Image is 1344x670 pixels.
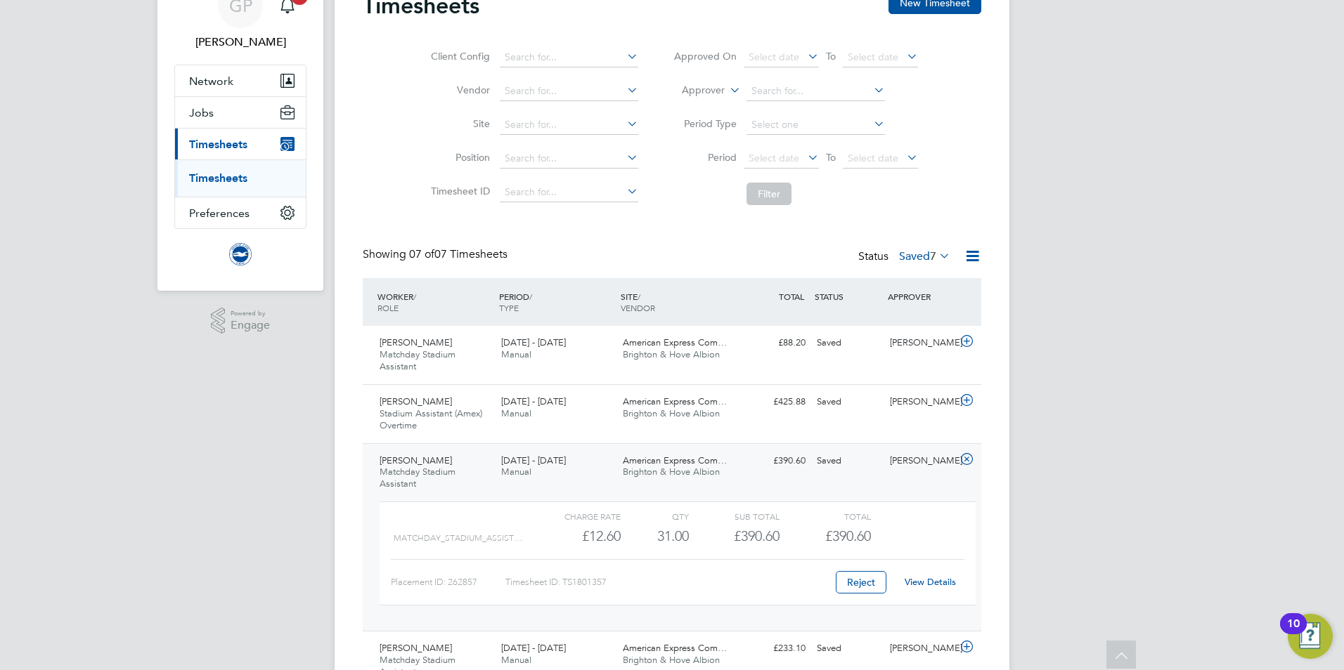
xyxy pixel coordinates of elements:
[175,197,306,228] button: Preferences
[189,171,247,185] a: Timesheets
[623,454,727,466] span: American Express Com…
[363,247,510,262] div: Showing
[747,183,791,205] button: Filter
[661,84,725,98] label: Approver
[621,525,689,548] div: 31.00
[427,50,490,63] label: Client Config
[500,48,638,67] input: Search for...
[427,84,490,96] label: Vendor
[738,390,811,414] div: £425.88
[501,466,531,478] span: Manual
[501,407,531,419] span: Manual
[189,74,233,88] span: Network
[530,508,621,525] div: Charge rate
[501,642,566,654] span: [DATE] - [DATE]
[413,291,416,302] span: /
[884,449,957,473] div: [PERSON_NAME]
[229,243,252,265] img: brightonandhovealbion-logo-retina.png
[501,654,531,666] span: Manual
[409,247,434,261] span: 07 of
[621,302,655,313] span: VENDOR
[374,284,496,320] div: WORKER
[848,152,898,164] span: Select date
[380,466,455,490] span: Matchday Stadium Assistant
[638,291,640,302] span: /
[884,390,957,414] div: [PERSON_NAME]
[623,407,720,419] span: Brighton & Hove Albion
[673,151,737,164] label: Period
[747,81,885,101] input: Search for...
[825,527,871,544] span: £390.60
[380,454,452,466] span: [PERSON_NAME]
[811,390,884,414] div: Saved
[500,81,638,101] input: Search for...
[884,637,957,660] div: [PERSON_NAME]
[174,243,306,265] a: Go to home page
[505,571,827,593] div: Timesheet ID: TS1801357
[501,395,566,407] span: [DATE] - [DATE]
[749,51,799,63] span: Select date
[738,331,811,355] div: £88.20
[377,302,399,313] span: ROLE
[623,466,720,478] span: Brighton & Hove Albion
[1287,624,1300,642] div: 10
[689,525,780,548] div: £390.60
[623,395,727,407] span: American Express Com…
[621,508,689,525] div: QTY
[623,336,727,348] span: American Express Com…
[501,336,566,348] span: [DATE] - [DATE]
[530,525,621,548] div: £12.60
[848,51,898,63] span: Select date
[673,50,737,63] label: Approved On
[623,348,720,360] span: Brighton & Hove Albion
[391,571,505,593] div: Placement ID: 262857
[496,284,617,320] div: PERIOD
[673,117,737,130] label: Period Type
[380,642,452,654] span: [PERSON_NAME]
[175,65,306,96] button: Network
[822,47,840,65] span: To
[189,138,247,151] span: Timesheets
[689,508,780,525] div: Sub Total
[529,291,532,302] span: /
[501,348,531,360] span: Manual
[175,159,306,197] div: Timesheets
[380,395,452,407] span: [PERSON_NAME]
[749,152,799,164] span: Select date
[811,331,884,355] div: Saved
[175,97,306,128] button: Jobs
[211,308,271,334] a: Powered byEngage
[427,185,490,197] label: Timesheet ID
[189,206,250,220] span: Preferences
[811,637,884,660] div: Saved
[231,308,270,320] span: Powered by
[501,454,566,466] span: [DATE] - [DATE]
[427,151,490,164] label: Position
[858,247,953,267] div: Status
[811,284,884,309] div: STATUS
[738,637,811,660] div: £233.10
[779,291,804,302] span: TOTAL
[500,149,638,169] input: Search for...
[899,249,950,263] label: Saved
[394,533,522,543] span: MATCHDAY_STADIUM_ASSIST…
[738,449,811,473] div: £390.60
[380,407,482,431] span: Stadium Assistant (Amex) Overtime
[623,642,727,654] span: American Express Com…
[1288,614,1333,659] button: Open Resource Center, 10 new notifications
[747,115,885,135] input: Select one
[380,336,452,348] span: [PERSON_NAME]
[500,183,638,202] input: Search for...
[409,247,508,261] span: 07 Timesheets
[380,348,455,372] span: Matchday Stadium Assistant
[884,331,957,355] div: [PERSON_NAME]
[174,34,306,51] span: Gareth Pond
[811,449,884,473] div: Saved
[623,654,720,666] span: Brighton & Hove Albion
[617,284,739,320] div: SITE
[427,117,490,130] label: Site
[231,320,270,331] span: Engage
[836,571,886,593] button: Reject
[780,508,870,525] div: Total
[499,302,519,313] span: TYPE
